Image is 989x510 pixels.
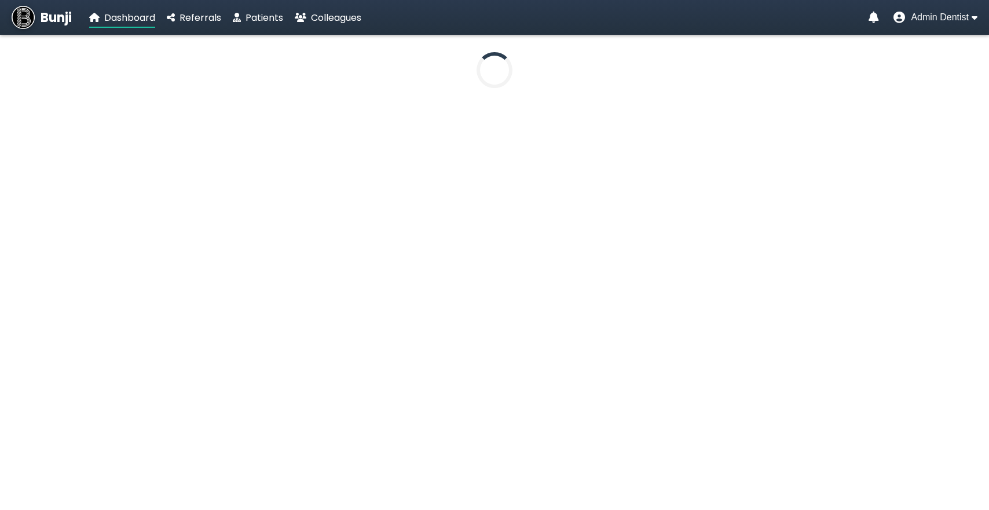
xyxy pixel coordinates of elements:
[295,10,361,25] a: Colleagues
[246,11,283,24] span: Patients
[12,6,72,29] a: Bunji
[311,11,361,24] span: Colleagues
[911,12,969,23] span: Admin Dentist
[893,12,977,23] button: User menu
[41,8,72,27] span: Bunji
[869,12,879,23] a: Notifications
[180,11,221,24] span: Referrals
[89,10,155,25] a: Dashboard
[233,10,283,25] a: Patients
[104,11,155,24] span: Dashboard
[12,6,35,29] img: Bunji Dental Referral Management
[167,10,221,25] a: Referrals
